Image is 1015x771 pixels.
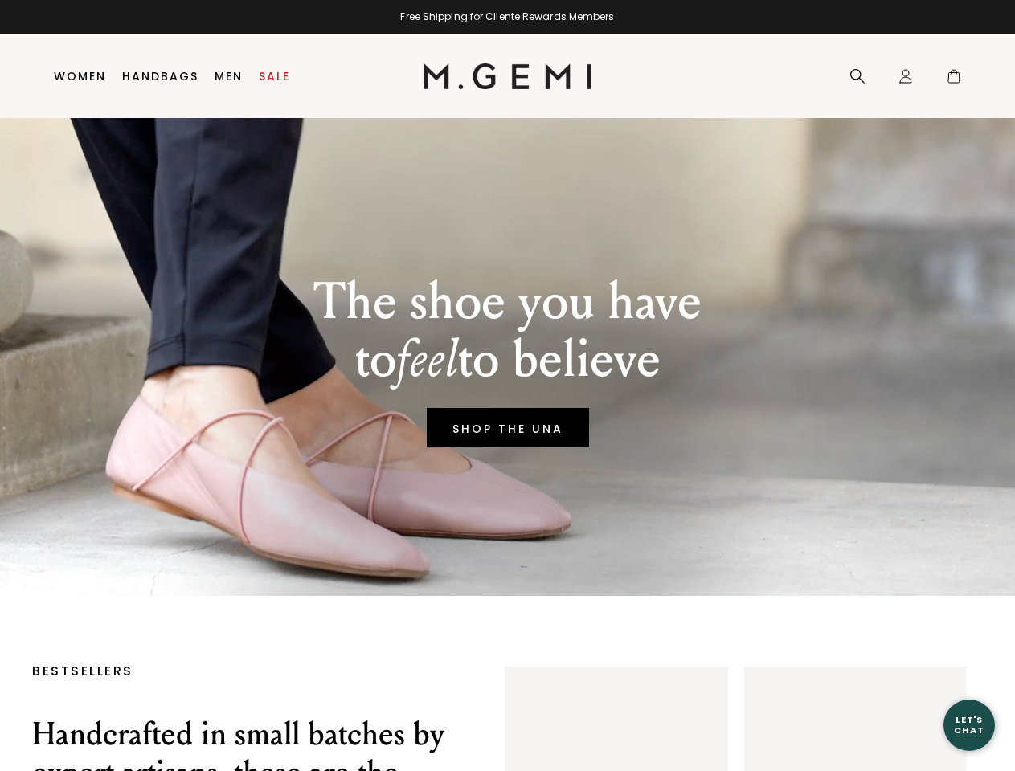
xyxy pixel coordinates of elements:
[313,273,702,331] p: The shoe you have
[313,331,702,389] p: to to believe
[32,667,456,676] p: BESTSELLERS
[215,70,243,83] a: Men
[396,328,458,390] em: feel
[122,70,198,83] a: Handbags
[943,715,995,735] div: Let's Chat
[54,70,106,83] a: Women
[424,63,591,89] img: M.Gemi
[427,408,589,447] a: SHOP THE UNA
[259,70,290,83] a: Sale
